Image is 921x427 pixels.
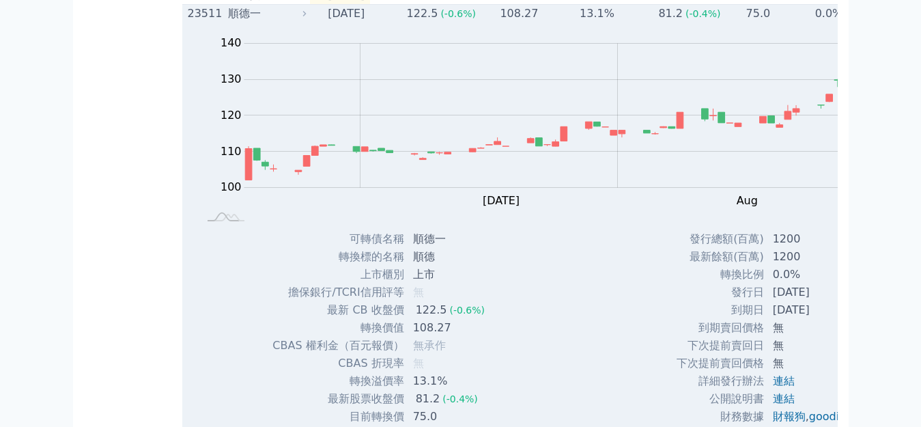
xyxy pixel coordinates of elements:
[483,194,520,207] tspan: [DATE]
[442,394,478,404] span: (-0.4%)
[310,5,370,23] td: [DATE]
[765,284,868,301] td: [DATE]
[272,319,404,337] td: 轉換價值
[676,390,765,408] td: 公開說明書
[765,319,868,337] td: 無
[676,319,765,337] td: 到期賣回價格
[722,5,771,23] td: 75.0
[440,8,476,19] span: (-0.6%)
[272,230,404,248] td: 可轉債名稱
[765,408,868,426] td: ,
[676,284,765,301] td: 發行日
[449,305,485,316] span: (-0.6%)
[737,194,758,207] tspan: Aug
[272,372,404,390] td: 轉換溢價率
[221,109,242,122] tspan: 120
[676,337,765,355] td: 下次提前賣回日
[676,408,765,426] td: 財務數據
[809,410,857,423] a: goodinfo
[188,5,225,22] div: 23511
[413,302,450,318] div: 122.5
[773,374,795,387] a: 連結
[272,337,404,355] td: CBAS 權利金（百元報價）
[771,5,843,23] td: 0.0%
[405,230,496,248] td: 順德一
[773,392,795,405] a: 連結
[228,5,302,22] div: 順德一
[765,266,868,284] td: 0.0%
[676,301,765,319] td: 到期日
[413,357,424,370] span: 無
[272,266,404,284] td: 上市櫃別
[405,248,496,266] td: 順德
[405,408,496,426] td: 75.0
[221,180,242,193] tspan: 100
[413,286,424,299] span: 無
[765,248,868,266] td: 1200
[413,391,443,407] div: 81.2
[413,339,446,352] span: 無承作
[773,410,806,423] a: 財報狗
[539,5,615,23] td: 13.1%
[765,337,868,355] td: 無
[655,5,685,22] div: 81.2
[404,5,441,22] div: 122.5
[676,372,765,390] td: 詳細發行辦法
[272,248,404,266] td: 轉換標的名稱
[676,355,765,372] td: 下次提前賣回價格
[272,284,404,301] td: 擔保銀行/TCRI信用評等
[676,230,765,248] td: 發行總額(百萬)
[272,355,404,372] td: CBAS 折現率
[405,266,496,284] td: 上市
[765,301,868,319] td: [DATE]
[272,390,404,408] td: 最新股票收盤價
[405,372,496,390] td: 13.1%
[272,408,404,426] td: 目前轉換價
[221,145,242,158] tspan: 110
[272,301,404,319] td: 最新 CB 收盤價
[765,230,868,248] td: 1200
[685,8,721,19] span: (-0.4%)
[221,36,242,49] tspan: 140
[765,355,868,372] td: 無
[676,248,765,266] td: 最新餘額(百萬)
[221,72,242,85] tspan: 130
[405,319,496,337] td: 108.27
[676,266,765,284] td: 轉換比例
[477,5,539,23] td: 108.27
